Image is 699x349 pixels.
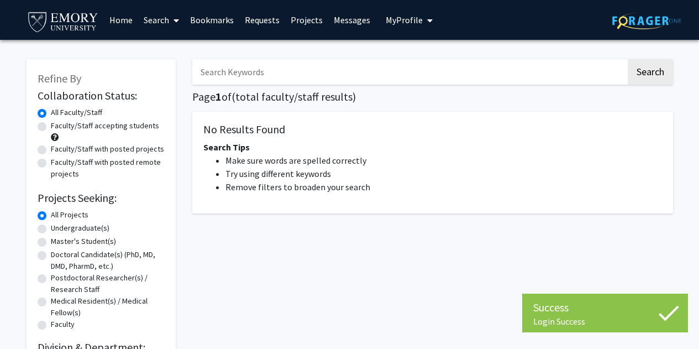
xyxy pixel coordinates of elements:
label: Doctoral Candidate(s) (PhD, MD, DMD, PharmD, etc.) [51,249,165,272]
button: Search [628,59,673,85]
a: Search [138,1,185,39]
a: Projects [285,1,328,39]
a: Bookmarks [185,1,239,39]
span: 1 [216,90,222,103]
label: All Faculty/Staff [51,107,102,118]
span: My Profile [386,14,423,25]
span: Refine By [38,71,81,85]
li: Make sure words are spelled correctly [225,154,662,167]
h5: No Results Found [203,123,662,136]
div: Success [533,299,677,316]
label: Faculty/Staff accepting students [51,120,159,132]
label: Medical Resident(s) / Medical Fellow(s) [51,295,165,319]
img: Emory University Logo [27,9,100,34]
label: Faculty/Staff with posted remote projects [51,157,165,180]
label: Postdoctoral Researcher(s) / Research Staff [51,272,165,295]
label: Undergraduate(s) [51,222,109,234]
nav: Page navigation [192,225,673,250]
label: All Projects [51,209,88,221]
span: Search Tips [203,142,250,153]
label: Faculty [51,319,75,330]
h2: Projects Seeking: [38,191,165,205]
h2: Collaboration Status: [38,89,165,102]
li: Remove filters to broaden your search [225,180,662,194]
label: Faculty/Staff with posted projects [51,143,164,155]
a: Requests [239,1,285,39]
div: Login Success [533,316,677,327]
img: ForagerOne Logo [612,12,681,29]
li: Try using different keywords [225,167,662,180]
h1: Page of ( total faculty/staff results) [192,90,673,103]
input: Search Keywords [192,59,626,85]
a: Messages [328,1,376,39]
a: Home [104,1,138,39]
label: Master's Student(s) [51,236,116,247]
